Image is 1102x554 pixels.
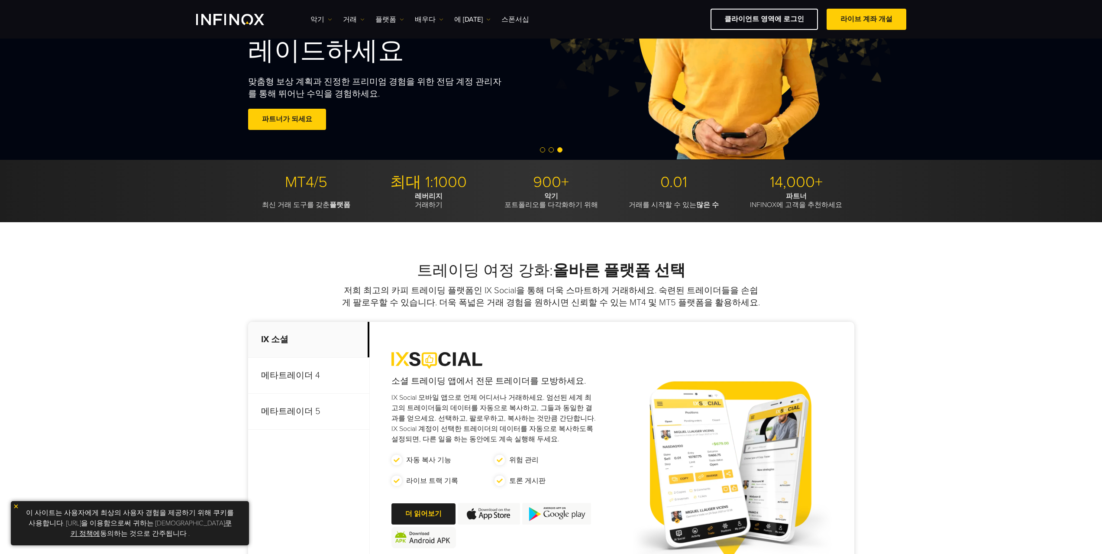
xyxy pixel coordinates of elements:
font: 파트너가 되세요 [262,115,312,123]
font: 이 사이트는 사용자에게 최상의 사용자 경험을 제공하기 위해 쿠키를 사용합니다. [URL]을 이용함으로써 귀하는 [DEMOGRAPHIC_DATA] [26,509,234,528]
a: 에 [DATE] [454,14,491,25]
a: 스폰서십 [501,14,529,25]
font: 라이브 트랙 기록 [406,476,458,485]
font: 900+ [533,173,569,191]
font: 동의하는 것으로 간주됩니다 . [100,529,190,538]
font: IX 소셜 [261,334,288,345]
font: 레버리지 [415,192,443,201]
font: 0.01 [660,173,687,191]
font: 플랫폼 [330,201,350,209]
font: MT4/5 [285,173,327,191]
img: 노란색 닫기 아이콘 [13,503,19,509]
a: 더 읽어보기 [391,503,456,525]
font: 위험 관리 [509,456,539,464]
font: 거래하기 [415,201,443,209]
a: 파트너가 되세요 [248,109,326,130]
font: 최신 거래 도구를 갖춘 [262,201,330,209]
span: Go to slide 1 [540,147,545,152]
span: Go to slide 2 [549,147,554,152]
font: IX Social 모바일 앱으로 언제 어디서나 거래하세요. 엄선된 세계 최고의 트레이더들의 데이터를 자동으로 복사하고, 그들과 동일한 결과를 얻으세요. 선택하고, 팔로우하고,... [391,393,596,444]
a: 플랫폼 [375,14,404,25]
font: 플랫폼 [375,15,396,24]
font: 악기 [544,192,558,201]
a: 클라이언트 영역에 로그인 [711,9,818,30]
font: 자동 복사 기능 [406,456,451,464]
font: 포트폴리오를 다각화하기 위해 [504,201,598,209]
font: 파트너 [786,192,807,201]
font: 저희 최고의 카피 트레이딩 플랫폼인 IX Social을 통해 더욱 스마트하게 거래하세요. 숙련된 트레이더들을 손쉽게 팔로우할 수 있습니다. 더욱 폭넓은 거래 경험을 원하시면 ... [342,285,760,308]
font: 메타트레이더 4 [261,370,320,381]
span: Go to slide 3 [557,147,562,152]
font: 트레이딩 여정 강화: [417,261,553,280]
font: 메타트레이더 5 [261,406,320,417]
font: 거래 [343,15,357,24]
font: 더 읽어보기 [405,509,442,518]
font: 에 [DATE] [454,15,483,24]
font: 스폰서십 [501,15,529,24]
font: 맞춤형 보상 계획과 진정한 프리미엄 경험을 위한 전담 계정 관리자를 통해 뛰어난 수익을 경험하세요. [248,77,501,99]
a: 라이브 계좌 개설 [827,9,906,30]
font: 많은 수 [696,201,719,209]
font: 악기 [310,15,324,24]
font: 클라이언트 영역에 로그인 [724,15,804,23]
font: 14,000+ [770,173,823,191]
font: 소셜 트레이딩 앱에서 전문 트레이더를 모방하세요. [391,376,586,386]
font: 최대 1:1000 [390,173,467,191]
a: 악기 [310,14,332,25]
font: 배우다 [415,15,436,24]
a: 배우다 [415,14,443,25]
font: INFINOX에 고객을 추천하세요 [750,201,842,209]
font: 라이브 계좌 개설 [840,15,892,23]
font: 토론 게시판 [509,476,546,485]
font: 거래를 시작할 수 있는 [629,201,696,209]
a: INFINOX 로고 [196,14,284,25]
a: 거래 [343,14,365,25]
font: 올바른 플랫폼 선택 [553,261,685,280]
